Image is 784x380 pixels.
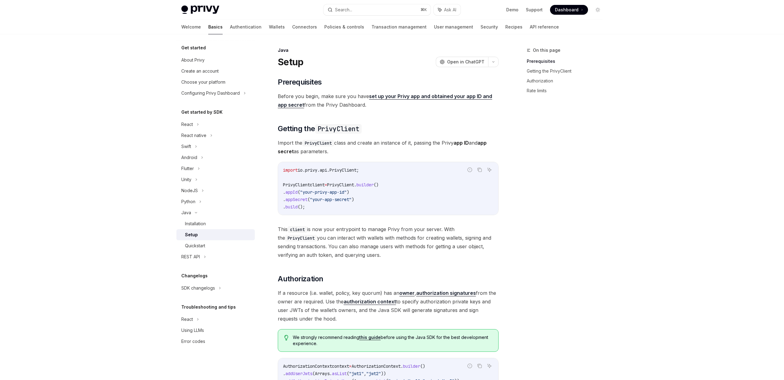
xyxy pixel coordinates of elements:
[288,226,307,233] code: client
[181,187,198,194] div: NodeJS
[347,189,349,195] span: )
[436,57,488,67] button: Open in ChatGPT
[181,20,201,34] a: Welcome
[230,20,262,34] a: Authentication
[349,363,352,369] span: =
[401,363,403,369] span: .
[444,7,456,13] span: Ask AI
[506,7,518,13] a: Demo
[530,20,559,34] a: API reference
[181,44,206,51] h5: Get started
[292,20,317,34] a: Connectors
[298,167,359,173] span: io.privy.api.PrivyClient;
[364,371,366,376] span: ,
[181,284,215,292] div: SDK changelogs
[374,182,379,188] span: ()
[269,20,285,34] a: Wallets
[181,209,191,216] div: Java
[185,231,198,238] div: Setup
[181,338,205,345] div: Error codes
[176,218,255,229] a: Installation
[550,5,588,15] a: Dashboard
[352,363,401,369] span: AuthorizationContext
[176,66,255,77] a: Create an account
[185,220,206,227] div: Installation
[593,5,603,15] button: Toggle dark mode
[330,371,332,376] span: .
[181,316,193,323] div: React
[181,176,191,183] div: Unity
[323,4,431,15] button: Search...⌘K
[352,197,354,202] span: )
[176,240,255,251] a: Quickstart
[307,197,310,202] span: (
[312,371,315,376] span: (
[278,225,499,259] span: This is now your entrypoint to manage Privy from your server. With the you can interact with wall...
[283,363,332,369] span: AuthorizationContext
[327,182,354,188] span: PrivyClient
[420,363,425,369] span: ()
[325,182,327,188] span: =
[527,86,608,96] a: Rate limits
[283,189,285,195] span: .
[176,55,255,66] a: About Privy
[181,143,191,150] div: Swift
[354,182,356,188] span: .
[181,121,193,128] div: React
[324,20,364,34] a: Policies & controls
[181,132,206,139] div: React native
[485,362,493,370] button: Ask AI
[283,204,285,210] span: .
[181,198,195,205] div: Python
[481,20,498,34] a: Security
[278,93,492,108] a: set up your Privy app and obtained your app ID and app secret
[181,6,219,14] img: light logo
[416,290,476,296] a: authorization signatures
[278,289,499,323] span: If a resource (i.e. wallet, policy, key quorum) has an , from the owner are required. Use the to ...
[527,76,608,86] a: Authorization
[403,363,420,369] span: builder
[466,166,474,174] button: Report incorrect code
[366,371,381,376] span: "jwt2"
[278,47,499,53] div: Java
[332,371,347,376] span: asList
[302,140,334,146] code: PrivyClient
[555,7,579,13] span: Dashboard
[181,303,236,311] h5: Troubleshooting and tips
[349,371,364,376] span: "jwt1"
[284,335,288,340] svg: Tip
[285,204,298,210] span: build
[454,140,469,146] strong: app ID
[283,167,298,173] span: import
[185,242,205,249] div: Quickstart
[527,66,608,76] a: Getting the PrivyClient
[278,274,323,284] span: Authorization
[285,235,317,241] code: PrivyClient
[181,108,223,116] h5: Get started by SDK
[283,371,285,376] span: .
[283,197,285,202] span: .
[447,59,484,65] span: Open in ChatGPT
[278,139,499,156] span: Import the class and create an instance of it, passing the Privy and as parameters.
[285,189,298,195] span: appId
[527,56,608,66] a: Prerequisites
[176,229,255,240] a: Setup
[181,78,225,86] div: Choose your platform
[181,253,200,260] div: REST API
[371,20,427,34] a: Transaction management
[359,335,381,340] a: this guide
[176,325,255,336] a: Using LLMs
[300,189,347,195] span: "your-privy-app-id"
[181,89,240,97] div: Configuring Privy Dashboard
[181,154,197,161] div: Android
[285,197,307,202] span: appSecret
[315,371,330,376] span: Arrays
[176,77,255,88] a: Choose your platform
[505,20,522,34] a: Recipes
[526,7,543,13] a: Support
[332,363,349,369] span: context
[335,6,352,13] div: Search...
[347,371,349,376] span: (
[476,362,484,370] button: Copy the contents from the code block
[278,92,499,109] span: Before you begin, make sure you have from the Privy Dashboard.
